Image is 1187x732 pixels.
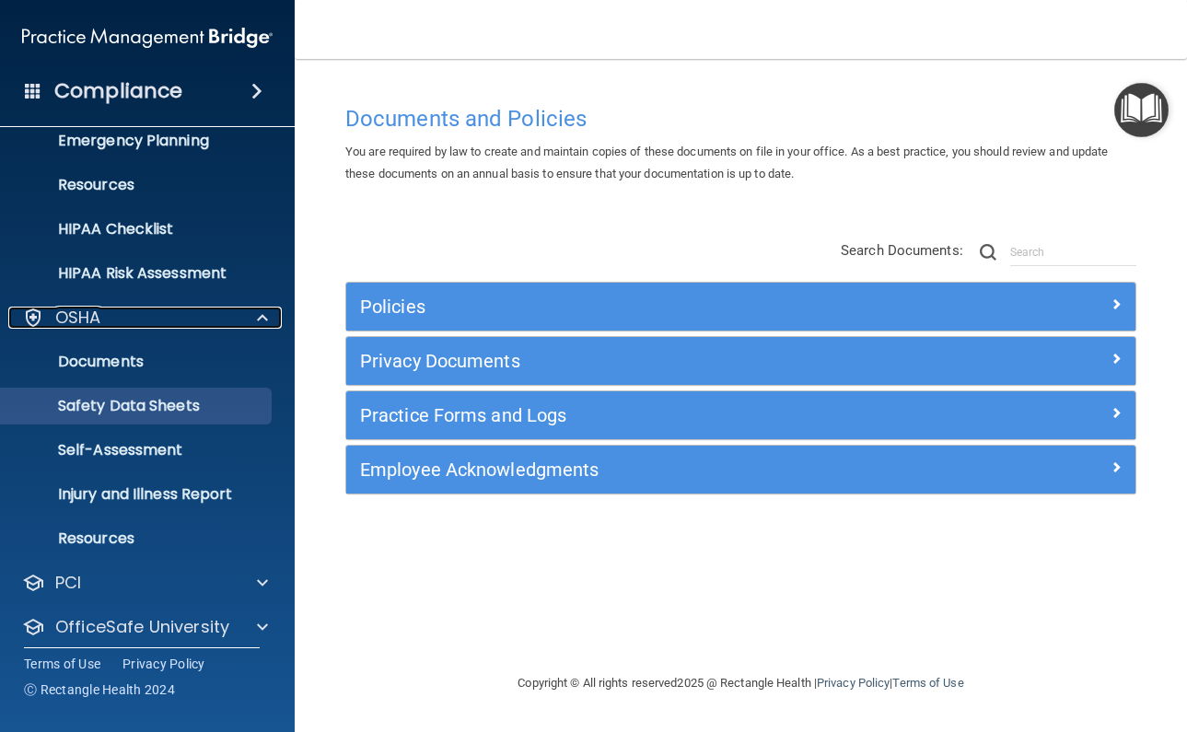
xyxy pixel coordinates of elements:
[12,176,263,194] p: Resources
[55,307,101,329] p: OSHA
[12,529,263,548] p: Resources
[360,292,1122,321] a: Policies
[122,655,205,673] a: Privacy Policy
[360,459,925,480] h5: Employee Acknowledgments
[12,264,263,283] p: HIPAA Risk Assessment
[22,572,268,594] a: PCI
[24,680,175,699] span: Ⓒ Rectangle Health 2024
[55,616,229,638] p: OfficeSafe University
[841,242,963,259] span: Search Documents:
[55,572,81,594] p: PCI
[817,676,890,690] a: Privacy Policy
[360,455,1122,484] a: Employee Acknowledgments
[12,132,263,150] p: Emergency Planning
[1010,238,1136,266] input: Search
[360,405,925,425] h5: Practice Forms and Logs
[360,351,925,371] h5: Privacy Documents
[54,78,182,104] h4: Compliance
[360,401,1122,430] a: Practice Forms and Logs
[24,655,100,673] a: Terms of Use
[405,654,1077,713] div: Copyright © All rights reserved 2025 @ Rectangle Health | |
[12,397,263,415] p: Safety Data Sheets
[345,145,1109,180] span: You are required by law to create and maintain copies of these documents on file in your office. ...
[980,244,996,261] img: ic-search.3b580494.png
[12,485,263,504] p: Injury and Illness Report
[22,307,268,329] a: OSHA
[360,296,925,317] h5: Policies
[12,220,263,238] p: HIPAA Checklist
[22,616,268,638] a: OfficeSafe University
[360,346,1122,376] a: Privacy Documents
[892,676,963,690] a: Terms of Use
[22,19,273,56] img: PMB logo
[1114,83,1169,137] button: Open Resource Center
[345,107,1136,131] h4: Documents and Policies
[12,441,263,459] p: Self-Assessment
[12,353,263,371] p: Documents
